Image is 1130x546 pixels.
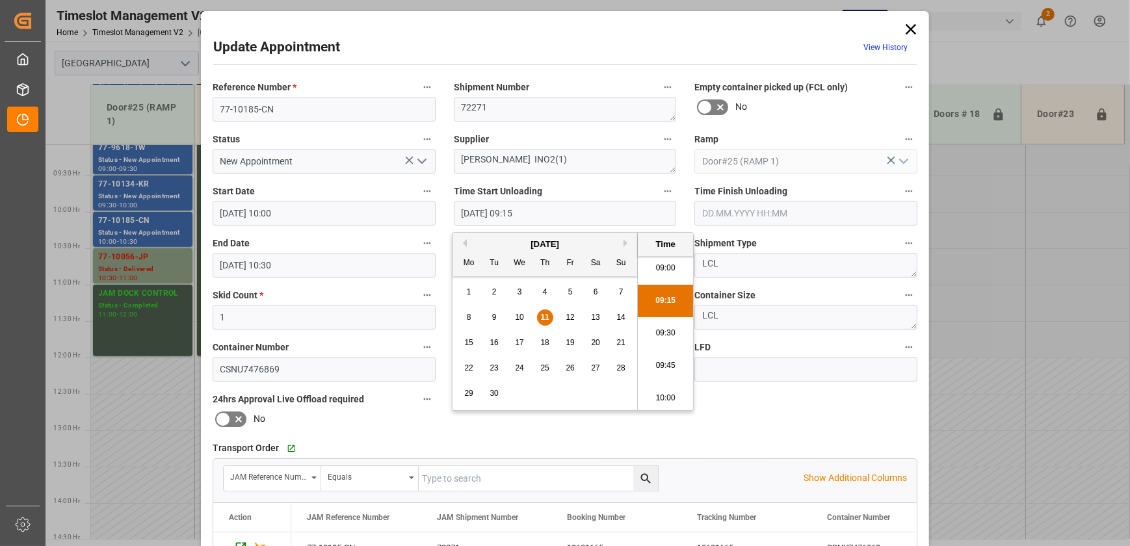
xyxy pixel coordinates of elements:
span: Empty container picked up (FCL only) [694,81,848,94]
div: Choose Thursday, September 18th, 2025 [537,335,553,351]
span: Supplier [454,133,489,146]
li: 10:00 [638,382,693,415]
span: Container Number [827,513,890,522]
div: Choose Sunday, September 21st, 2025 [613,335,629,351]
span: No [735,100,747,114]
div: Choose Saturday, September 6th, 2025 [588,284,604,300]
div: Equals [328,468,404,483]
div: Choose Monday, September 29th, 2025 [461,385,477,402]
input: DD.MM.YYYY HH:MM [694,201,917,226]
button: Previous Month [459,239,467,247]
input: Type to search [419,466,658,491]
span: JAM Reference Number [307,513,389,522]
button: search button [633,466,658,491]
button: Ramp [900,131,917,148]
button: Container Size [900,287,917,304]
span: 5 [568,287,573,296]
div: Choose Saturday, September 13th, 2025 [588,309,604,326]
span: 8 [467,313,471,322]
span: 11 [540,313,549,322]
div: Choose Thursday, September 11th, 2025 [537,309,553,326]
div: Choose Friday, September 5th, 2025 [562,284,579,300]
span: 19 [566,338,574,347]
button: 24hrs Approval Live Offload required [419,391,436,408]
div: Mo [461,255,477,272]
button: End Date [419,235,436,252]
span: Transport Order [213,441,279,455]
button: Skid Count * [419,287,436,304]
span: 14 [616,313,625,322]
li: 09:30 [638,317,693,350]
button: Next Month [624,239,631,247]
input: DD.MM.YYYY HH:MM [454,201,677,226]
button: Container Number [419,339,436,356]
div: We [512,255,528,272]
div: Choose Monday, September 1st, 2025 [461,284,477,300]
a: View History [863,43,908,52]
span: 29 [464,389,473,398]
span: 23 [490,363,498,372]
span: Time Finish Unloading [694,185,787,198]
textarea: LCL [694,305,917,330]
span: 3 [518,287,522,296]
div: Choose Tuesday, September 9th, 2025 [486,309,503,326]
button: Supplier [659,131,676,148]
input: DD.MM.YYYY HH:MM [213,253,436,278]
button: LFD [900,339,917,356]
li: 09:45 [638,350,693,382]
div: Choose Wednesday, September 3rd, 2025 [512,284,528,300]
input: DD.MM.YYYY HH:MM [213,201,436,226]
div: Choose Tuesday, September 23rd, 2025 [486,360,503,376]
div: Choose Monday, September 15th, 2025 [461,335,477,351]
span: 26 [566,363,574,372]
span: 27 [591,363,599,372]
div: Choose Friday, September 19th, 2025 [562,335,579,351]
span: 6 [594,287,598,296]
button: Status [419,131,436,148]
span: 10 [515,313,523,322]
textarea: LCL [694,253,917,278]
button: Reference Number * [419,79,436,96]
span: Shipment Type [694,237,757,250]
div: Choose Tuesday, September 16th, 2025 [486,335,503,351]
span: 24hrs Approval Live Offload required [213,393,364,406]
li: 09:00 [638,252,693,285]
span: 18 [540,338,549,347]
button: open menu [321,466,419,491]
div: Choose Tuesday, September 30th, 2025 [486,385,503,402]
button: Time Start Unloading [659,183,676,200]
span: 21 [616,338,625,347]
span: 12 [566,313,574,322]
span: Shipment Number [454,81,529,94]
span: 25 [540,363,549,372]
span: 24 [515,363,523,372]
div: Choose Monday, September 22nd, 2025 [461,360,477,376]
div: month 2025-09 [456,279,634,406]
li: 09:15 [638,285,693,317]
div: Choose Wednesday, September 17th, 2025 [512,335,528,351]
span: No [254,412,265,426]
div: Choose Sunday, September 7th, 2025 [613,284,629,300]
div: Fr [562,255,579,272]
span: 30 [490,389,498,398]
span: Booking Number [567,513,625,522]
div: Choose Tuesday, September 2nd, 2025 [486,284,503,300]
div: Choose Sunday, September 14th, 2025 [613,309,629,326]
span: 1 [467,287,471,296]
span: 22 [464,363,473,372]
span: Container Number [213,341,289,354]
div: Tu [486,255,503,272]
textarea: 72271 [454,97,677,122]
div: Choose Thursday, September 25th, 2025 [537,360,553,376]
span: End Date [213,237,250,250]
span: Container Size [694,289,756,302]
div: Choose Saturday, September 20th, 2025 [588,335,604,351]
div: Action [229,513,252,522]
span: 16 [490,338,498,347]
button: Start Date [419,183,436,200]
span: Reference Number [213,81,296,94]
div: JAM Reference Number [230,468,307,483]
span: 7 [619,287,624,296]
span: 20 [591,338,599,347]
button: Shipment Type [900,235,917,252]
